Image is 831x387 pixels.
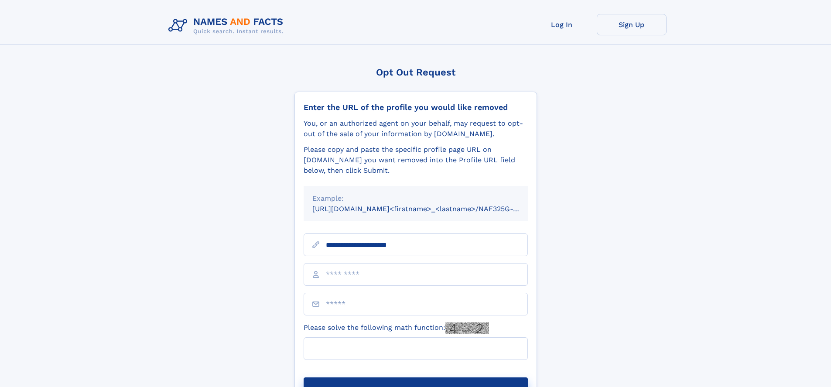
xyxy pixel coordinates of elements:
div: Example: [312,193,519,204]
small: [URL][DOMAIN_NAME]<firstname>_<lastname>/NAF325G-xxxxxxxx [312,205,544,213]
a: Sign Up [597,14,667,35]
img: Logo Names and Facts [165,14,291,38]
div: Opt Out Request [294,67,537,78]
a: Log In [527,14,597,35]
label: Please solve the following math function: [304,322,489,334]
div: Enter the URL of the profile you would like removed [304,103,528,112]
div: Please copy and paste the specific profile page URL on [DOMAIN_NAME] you want removed into the Pr... [304,144,528,176]
div: You, or an authorized agent on your behalf, may request to opt-out of the sale of your informatio... [304,118,528,139]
